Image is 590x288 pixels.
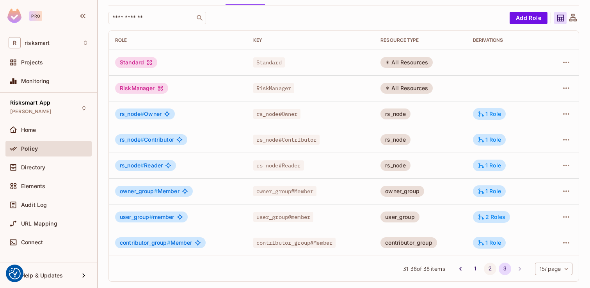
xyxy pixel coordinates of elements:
[473,37,539,43] div: Derivations
[253,238,336,248] span: contributor_group#Member
[140,162,144,169] span: #
[253,109,301,119] span: rs_node#Owner
[10,100,50,106] span: Risksmart App
[253,160,304,171] span: rs_node#Reader
[21,127,36,133] span: Home
[21,183,45,189] span: Elements
[380,83,433,94] div: All Resources
[9,268,21,279] button: Consent Preferences
[120,214,174,220] span: member
[120,162,144,169] span: rs_node
[120,137,174,143] span: Contributor
[149,213,153,220] span: #
[469,263,482,275] button: Go to page 1
[21,164,45,171] span: Directory
[380,237,437,248] div: contributor_group
[120,240,192,246] span: Member
[253,212,314,222] span: user_group#member
[478,162,501,169] div: 1 Role
[154,188,158,194] span: #
[510,12,547,24] button: Add Role
[380,212,419,222] div: user_group
[253,37,368,43] div: Key
[499,263,511,275] button: page 3
[120,111,162,117] span: Owner
[21,239,43,245] span: Connect
[120,188,158,194] span: owner_group
[120,239,171,246] span: contributor_group
[253,135,320,145] span: rs_node#Contributor
[21,78,50,84] span: Monitoring
[9,268,21,279] img: Revisit consent button
[25,40,50,46] span: Workspace: risksmart
[120,213,153,220] span: user_group
[380,37,460,43] div: RESOURCE TYPE
[478,213,505,220] div: 2 Roles
[140,136,144,143] span: #
[380,134,411,145] div: rs_node
[21,220,57,227] span: URL Mapping
[21,272,63,279] span: Help & Updates
[380,186,424,197] div: owner_group
[115,57,157,68] div: Standard
[120,162,163,169] span: Reader
[253,186,317,196] span: owner_group#Member
[403,265,445,273] span: 31 - 38 of 38 items
[478,239,501,246] div: 1 Role
[380,108,411,119] div: rs_node
[29,11,42,21] div: Pro
[115,83,168,94] div: RiskManager
[454,263,467,275] button: Go to previous page
[478,110,501,117] div: 1 Role
[120,110,144,117] span: rs_node
[478,188,501,195] div: 1 Role
[21,59,43,66] span: Projects
[380,57,433,68] div: All Resources
[21,146,38,152] span: Policy
[9,37,21,48] span: R
[7,9,21,23] img: SReyMgAAAABJRU5ErkJggg==
[535,263,572,275] div: 15 / page
[120,136,144,143] span: rs_node
[115,37,241,43] div: Role
[167,239,171,246] span: #
[21,202,47,208] span: Audit Log
[10,108,52,115] span: [PERSON_NAME]
[253,57,285,68] span: Standard
[253,83,295,93] span: RiskManager
[380,160,411,171] div: rs_node
[478,136,501,143] div: 1 Role
[453,263,527,275] nav: pagination navigation
[484,263,496,275] button: Go to page 2
[120,188,179,194] span: Member
[140,110,144,117] span: #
